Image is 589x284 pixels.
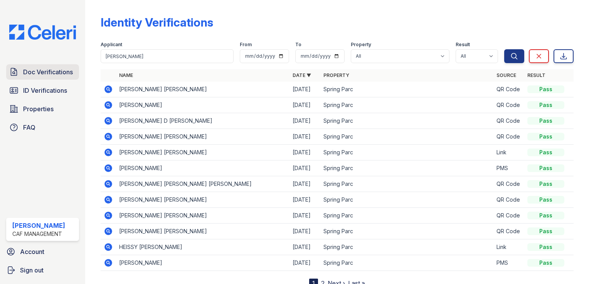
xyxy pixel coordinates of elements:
span: Doc Verifications [23,67,73,77]
a: Account [3,244,82,259]
td: [DATE] [289,113,320,129]
td: HEISSY [PERSON_NAME] [116,239,289,255]
td: [DATE] [289,208,320,224]
div: Pass [527,85,564,93]
td: [DATE] [289,255,320,271]
td: [DATE] [289,82,320,97]
span: Properties [23,104,54,114]
td: QR Code [493,129,524,145]
td: Spring Parc [320,82,493,97]
td: [PERSON_NAME] [PERSON_NAME] [116,129,289,145]
td: QR Code [493,224,524,239]
div: Pass [527,243,564,251]
td: Spring Parc [320,224,493,239]
a: Result [527,72,545,78]
td: [PERSON_NAME] [PERSON_NAME] [116,192,289,208]
div: Pass [527,133,564,140]
td: Spring Parc [320,192,493,208]
td: PMS [493,160,524,176]
div: Identity Verifications [101,15,213,29]
label: From [240,42,252,48]
td: [PERSON_NAME] [PERSON_NAME] [PERSON_NAME] [116,176,289,192]
div: Pass [527,196,564,204]
td: Link [493,145,524,160]
div: Pass [527,164,564,172]
td: [DATE] [289,160,320,176]
a: Sign out [3,262,82,278]
span: FAQ [23,123,35,132]
input: Search by name or phone number [101,49,234,63]
td: QR Code [493,192,524,208]
td: [DATE] [289,145,320,160]
div: Pass [527,212,564,219]
td: [PERSON_NAME] [PERSON_NAME] [116,208,289,224]
a: ID Verifications [6,83,79,98]
a: Property [323,72,349,78]
td: Spring Parc [320,160,493,176]
div: Pass [527,149,564,156]
td: [DATE] [289,97,320,113]
td: [DATE] [289,239,320,255]
img: CE_Logo_Blue-a8612792a0a2168367f1c8372b55b34899dd931a85d93a1a3d3e32e68fde9ad4.png [3,25,82,40]
td: [PERSON_NAME] [116,160,289,176]
td: Spring Parc [320,145,493,160]
a: Doc Verifications [6,64,79,80]
a: Date ▼ [293,72,311,78]
td: QR Code [493,97,524,113]
div: Pass [527,180,564,188]
div: Pass [527,227,564,235]
span: ID Verifications [23,86,67,95]
td: [PERSON_NAME] D [PERSON_NAME] [116,113,289,129]
a: Source [496,72,516,78]
a: FAQ [6,120,79,135]
td: [DATE] [289,129,320,145]
td: [PERSON_NAME] [PERSON_NAME] [116,224,289,239]
label: Result [456,42,470,48]
td: Spring Parc [320,97,493,113]
td: QR Code [493,176,524,192]
td: [PERSON_NAME] [116,97,289,113]
td: QR Code [493,113,524,129]
td: Spring Parc [320,239,493,255]
td: QR Code [493,208,524,224]
div: Pass [527,101,564,109]
span: Account [20,247,44,256]
td: Spring Parc [320,176,493,192]
td: Link [493,239,524,255]
div: Pass [527,259,564,267]
span: Sign out [20,266,44,275]
td: [DATE] [289,224,320,239]
td: [DATE] [289,192,320,208]
td: [PERSON_NAME] [PERSON_NAME] [116,145,289,160]
td: Spring Parc [320,129,493,145]
div: CAF Management [12,230,65,238]
a: Name [119,72,133,78]
td: Spring Parc [320,208,493,224]
label: Applicant [101,42,122,48]
div: [PERSON_NAME] [12,221,65,230]
td: Spring Parc [320,255,493,271]
div: Pass [527,117,564,125]
td: [PERSON_NAME] [116,255,289,271]
td: Spring Parc [320,113,493,129]
a: Properties [6,101,79,117]
td: [PERSON_NAME] [PERSON_NAME] [116,82,289,97]
td: QR Code [493,82,524,97]
td: [DATE] [289,176,320,192]
td: PMS [493,255,524,271]
label: To [295,42,301,48]
label: Property [351,42,371,48]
